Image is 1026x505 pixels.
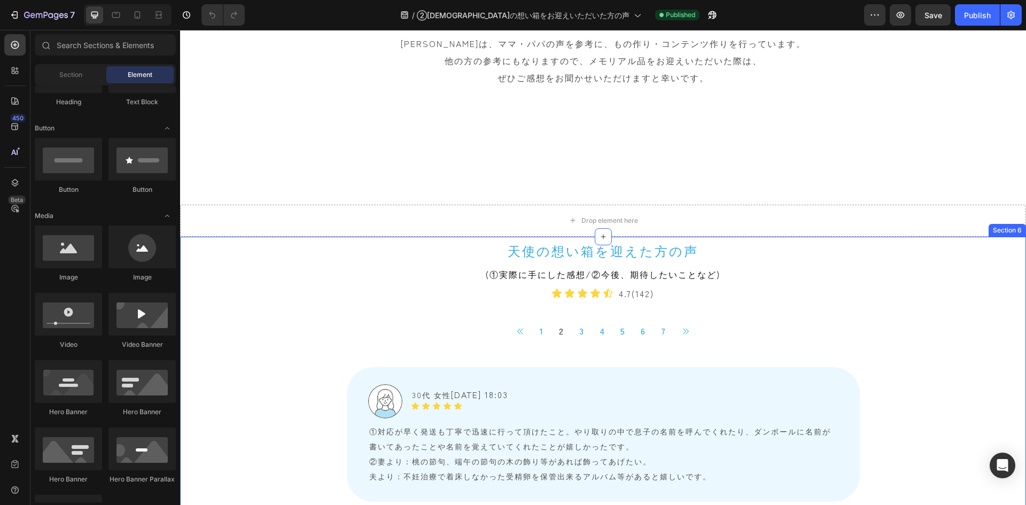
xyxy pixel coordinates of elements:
span: Button [35,123,55,133]
p: 5 [440,292,446,309]
input: Search Sections & Elements [35,34,176,56]
div: Heading [35,97,102,107]
div: Hero Banner [35,475,102,484]
button: 7 [4,4,80,26]
span: ②[DEMOGRAPHIC_DATA]の想い箱をお迎えいただいた方の声 [417,10,629,21]
a: 3 [393,286,411,316]
button: Publish [955,4,1000,26]
div: Section 6 [811,196,844,205]
p: 7 [70,9,75,21]
iframe: Design area [180,30,1026,505]
div: Video Banner [108,340,176,349]
a: 1 [353,286,370,316]
div: Text Block [108,97,176,107]
div: Button [108,185,176,195]
span: Section [59,70,82,80]
span: Element [128,70,152,80]
div: Hero Banner [35,407,102,417]
p: 1 [360,292,364,309]
p: 3 [399,292,405,309]
p: 7 [481,292,486,309]
div: Image [108,273,176,282]
span: / [412,10,415,21]
div: 450 [10,114,26,122]
span: ②妻より：桃の節句、端午の節句の木の飾り等があれば飾ってあげたい。 [189,426,471,437]
p: 4 [419,292,425,309]
p: 4.7(142) [439,255,474,272]
span: Toggle open [159,120,176,137]
img: gempages_464591402135717053-f2dc6688-731c-4d61-b958-d64ae8655dfa.png [188,354,222,389]
div: Button [35,185,102,195]
div: Drop element here [401,187,458,195]
span: 夫より：不妊治療で着床しなかった受精卵を保管出来るアルバム等があると嬉しいです。 [189,441,531,452]
p: 2 [379,292,384,309]
span: Published [666,10,695,20]
a: 4 [413,286,432,316]
span: Save [924,11,942,20]
p: (①実際に手にした感想/②今後、期待したいことなど) [82,236,764,253]
a: 7 [475,286,493,316]
button: Save [915,4,951,26]
a: 6 [454,286,472,316]
span: [DATE] 18:03 [271,358,328,371]
p: 6 [461,292,466,309]
span: Media [35,211,53,221]
button: <p>2</p> [372,286,391,316]
div: Image [35,273,102,282]
div: Publish [964,10,991,21]
div: Hero Banner Parallax [108,475,176,484]
p: 30代 女性 [232,359,328,371]
div: Open Intercom Messenger [990,453,1015,478]
h2: 天使の想い箱を迎えた方の声 [81,207,765,235]
div: Video [35,340,102,349]
div: Beta [8,196,26,204]
div: Hero Banner [108,407,176,417]
span: Toggle open [159,207,176,224]
span: ①対応が早く発送も丁寧で迅速に行って頂けたこと。やり取りの中で息子の名前を呼んでくれたり、ダンボールに名前が書いてあったことや名前を覚えていてくれたことが嬉しかったです。 [189,396,651,422]
div: Undo/Redo [201,4,245,26]
a: 5 [434,286,452,316]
